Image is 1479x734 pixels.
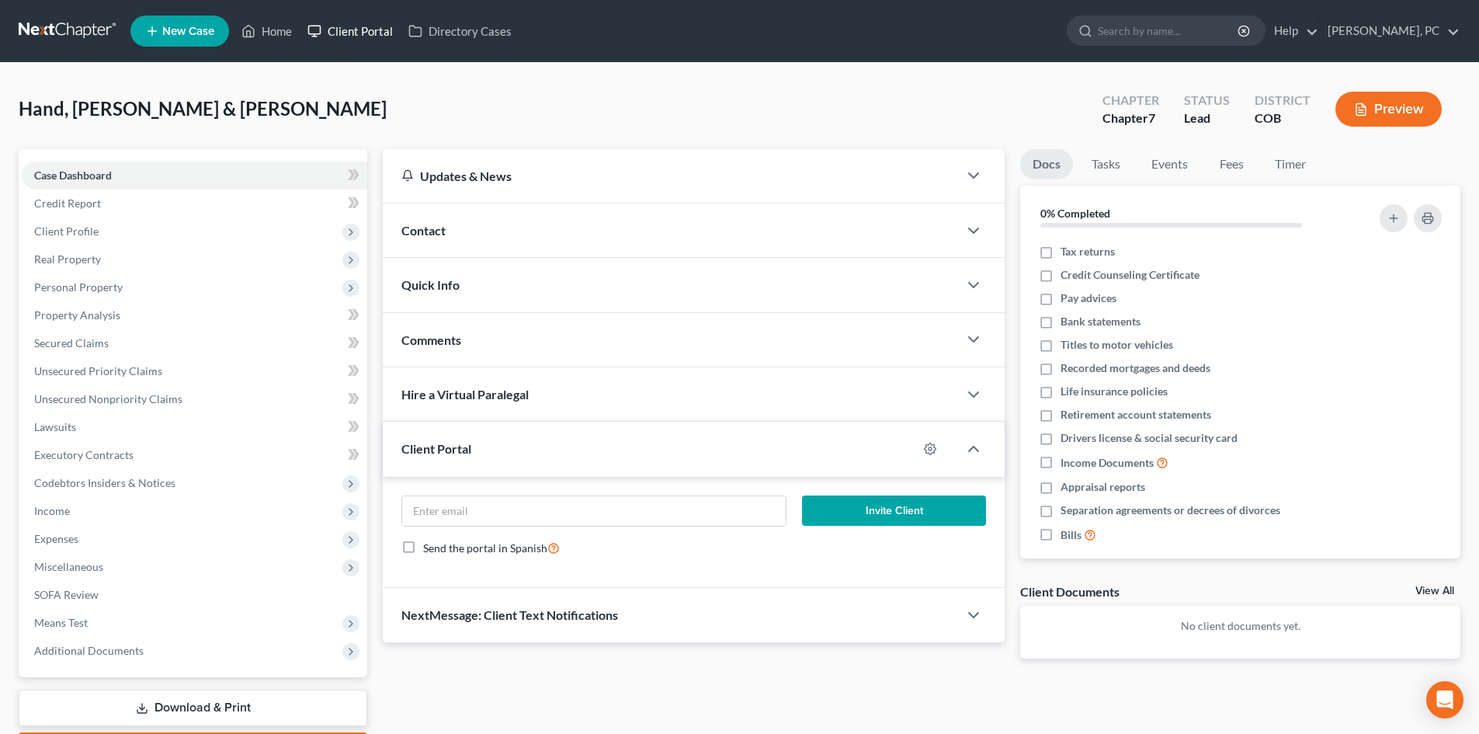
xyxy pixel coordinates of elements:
[1061,360,1210,376] span: Recorded mortgages and deeds
[34,560,103,573] span: Miscellaneous
[1102,92,1159,110] div: Chapter
[1098,16,1240,45] input: Search by name...
[34,169,112,182] span: Case Dashboard
[34,308,120,322] span: Property Analysis
[22,581,367,609] a: SOFA Review
[1184,92,1230,110] div: Status
[34,616,88,629] span: Means Test
[401,387,529,402] span: Hire a Virtual Paralegal
[1061,314,1140,329] span: Bank statements
[22,413,367,441] a: Lawsuits
[1061,479,1145,495] span: Appraisal reports
[1061,407,1211,423] span: Retirement account statements
[34,364,162,377] span: Unsecured Priority Claims
[1061,384,1168,399] span: Life insurance policies
[34,336,109,350] span: Secured Claims
[402,496,785,526] input: Enter email
[1206,149,1256,179] a: Fees
[19,97,387,120] span: Hand, [PERSON_NAME] & [PERSON_NAME]
[1148,110,1155,125] span: 7
[1061,503,1280,518] span: Separation agreements or decrees of divorces
[34,392,182,405] span: Unsecured Nonpriority Claims
[22,357,367,385] a: Unsecured Priority Claims
[1335,92,1442,127] button: Preview
[22,329,367,357] a: Secured Claims
[1033,618,1448,634] p: No client documents yet.
[34,197,101,210] span: Credit Report
[22,385,367,413] a: Unsecured Nonpriority Claims
[401,277,460,292] span: Quick Info
[34,476,175,489] span: Codebtors Insiders & Notices
[802,496,987,527] button: Invite Client
[22,162,367,190] a: Case Dashboard
[1266,17,1318,45] a: Help
[1061,267,1200,283] span: Credit Counseling Certificate
[1040,207,1110,220] strong: 0% Completed
[1262,149,1318,179] a: Timer
[1061,337,1173,353] span: Titles to motor vehicles
[401,607,618,622] span: NextMessage: Client Text Notifications
[1020,583,1120,600] div: Client Documents
[401,441,471,456] span: Client Portal
[1184,110,1230,127] div: Lead
[22,301,367,329] a: Property Analysis
[401,332,461,347] span: Comments
[34,588,99,601] span: SOFA Review
[401,168,939,184] div: Updates & News
[22,190,367,217] a: Credit Report
[22,441,367,469] a: Executory Contracts
[1320,17,1460,45] a: [PERSON_NAME], PC
[1061,430,1238,446] span: Drivers license & social security card
[1102,110,1159,127] div: Chapter
[34,448,134,461] span: Executory Contracts
[34,532,78,545] span: Expenses
[1061,527,1081,543] span: Bills
[300,17,401,45] a: Client Portal
[1415,586,1454,597] a: View All
[423,541,547,555] span: Send the portal in Spanish
[1255,110,1311,127] div: COB
[401,223,446,238] span: Contact
[34,280,123,294] span: Personal Property
[1061,290,1116,306] span: Pay advices
[34,420,76,433] span: Lawsuits
[1426,681,1463,718] div: Open Intercom Messenger
[1061,244,1115,259] span: Tax returns
[1079,149,1133,179] a: Tasks
[1139,149,1200,179] a: Events
[162,26,214,37] span: New Case
[1061,455,1154,471] span: Income Documents
[34,252,101,266] span: Real Property
[1255,92,1311,110] div: District
[34,224,99,238] span: Client Profile
[234,17,300,45] a: Home
[34,644,144,657] span: Additional Documents
[19,690,367,726] a: Download & Print
[34,504,70,517] span: Income
[1020,149,1073,179] a: Docs
[401,17,519,45] a: Directory Cases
